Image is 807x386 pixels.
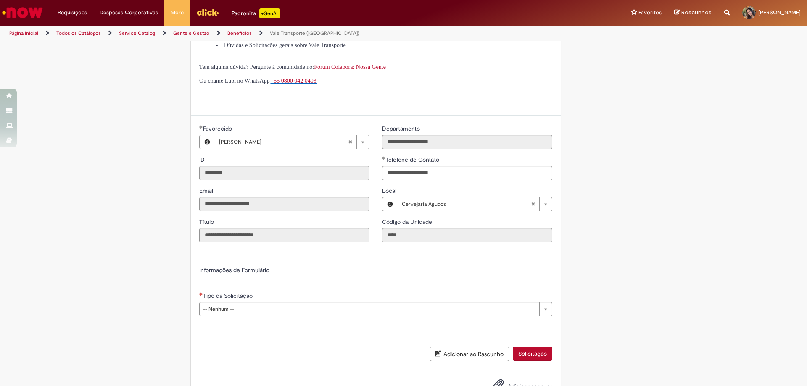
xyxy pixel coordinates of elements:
[758,9,801,16] span: [PERSON_NAME]
[100,8,158,17] span: Despesas Corporativas
[382,197,398,211] button: Local, Visualizar este registro Cervejaria Agudos
[386,156,441,163] span: Telefone de Contato
[681,8,712,16] span: Rascunhos
[199,292,203,296] span: Necessários
[1,4,44,21] img: ServiceNow
[259,8,280,18] p: +GenAi
[199,218,216,226] label: Somente leitura - Título
[199,64,386,70] span: Tem alguma dúvida? Pergunte à comunidade no:
[56,30,101,37] a: Todos os Catálogos
[638,8,662,17] span: Favoritos
[199,228,369,242] input: Título
[382,187,398,194] span: Local
[270,78,316,84] span: +55 0800 042 0403
[203,302,535,316] span: -- Nenhum --
[199,266,269,274] label: Informações de Formulário
[314,64,386,70] a: Forum Colabora: Nossa Gente
[527,197,539,211] abbr: Limpar campo Local
[430,347,509,361] button: Adicionar ao Rascunho
[402,197,531,211] span: Cervejaria Agudos
[382,218,434,226] label: Somente leitura - Código da Unidade
[270,77,317,84] a: +55 0800 042 0403
[200,135,215,149] button: Favorecido, Visualizar este registro Manoela Andrade Campos
[382,135,552,149] input: Departamento
[398,197,552,211] a: Cervejaria AgudosLimpar campo Local
[382,156,386,160] span: Obrigatório Preenchido
[219,135,348,149] span: [PERSON_NAME]
[674,9,712,17] a: Rascunhos
[513,347,552,361] button: Solicitação
[203,292,254,299] span: Tipo da Solicitação
[199,125,203,129] span: Obrigatório Preenchido
[215,135,369,149] a: [PERSON_NAME]Limpar campo Favorecido
[9,30,38,37] a: Página inicial
[199,155,206,164] label: Somente leitura - ID
[119,30,155,37] a: Service Catalog
[6,26,532,41] ul: Trilhas de página
[199,166,369,180] input: ID
[382,228,552,242] input: Código da Unidade
[382,166,552,180] input: Telefone de Contato
[216,41,552,50] li: Dúvidas e Solicitações gerais sobre Vale Transporte
[199,78,270,84] span: Ou chame Lupi no WhatsApp
[58,8,87,17] span: Requisições
[199,186,215,195] label: Somente leitura - Email
[382,124,422,133] label: Somente leitura - Departamento
[173,30,209,37] a: Gente e Gestão
[199,156,206,163] span: Somente leitura - ID
[171,8,184,17] span: More
[227,30,252,37] a: Benefícios
[232,8,280,18] div: Padroniza
[382,125,422,132] span: Somente leitura - Departamento
[203,125,234,132] span: Necessários - Favorecido
[344,135,356,149] abbr: Limpar campo Favorecido
[196,6,219,18] img: click_logo_yellow_360x200.png
[270,30,359,37] a: Vale Transporte ([GEOGRAPHIC_DATA])
[199,197,369,211] input: Email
